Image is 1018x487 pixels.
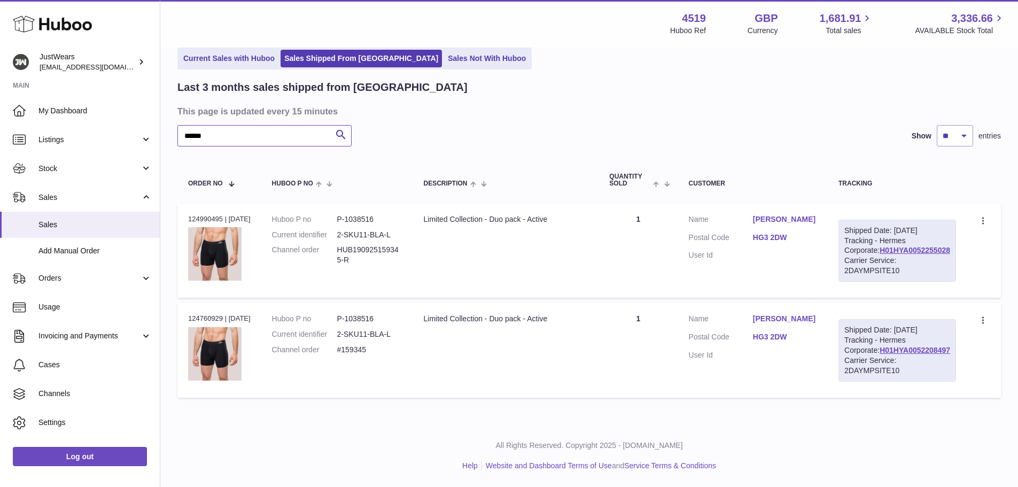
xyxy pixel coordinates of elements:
[753,214,817,225] a: [PERSON_NAME]
[844,325,950,335] div: Shipped Date: [DATE]
[272,314,337,324] dt: Huboo P no
[272,230,337,240] dt: Current identifier
[38,360,152,370] span: Cases
[188,314,251,323] div: 124760929 | [DATE]
[689,250,753,260] dt: User Id
[38,106,152,116] span: My Dashboard
[188,180,223,187] span: Order No
[38,246,152,256] span: Add Manual Order
[13,447,147,466] a: Log out
[915,26,1005,36] span: AVAILABLE Stock Total
[670,26,706,36] div: Huboo Ref
[40,63,157,71] span: [EMAIL_ADDRESS][DOMAIN_NAME]
[188,327,242,381] img: 1742558932.jpg
[689,233,753,245] dt: Postal Code
[978,131,1001,141] span: entries
[844,226,950,236] div: Shipped Date: [DATE]
[753,233,817,243] a: HG3 2DW
[423,314,588,324] div: Limited Collection - Duo pack - Active
[486,461,612,470] a: Website and Dashboard Terms of Use
[272,345,337,355] dt: Channel order
[13,54,29,70] img: internalAdmin-4519@internal.huboo.com
[272,214,337,225] dt: Huboo P no
[689,180,817,187] div: Customer
[272,329,337,339] dt: Current identifier
[838,180,956,187] div: Tracking
[188,227,242,281] img: 1742558932.jpg
[748,26,778,36] div: Currency
[177,80,468,95] h2: Last 3 months sales shipped from [GEOGRAPHIC_DATA]
[337,345,402,355] dd: #159345
[462,461,478,470] a: Help
[624,461,716,470] a: Service Terms & Conditions
[444,50,530,67] a: Sales Not With Huboo
[753,332,817,342] a: HG3 2DW
[180,50,278,67] a: Current Sales with Huboo
[826,26,873,36] span: Total sales
[880,246,950,254] a: H01HYA0052255028
[844,256,950,276] div: Carrier Service: 2DAYMPSITE10
[272,180,313,187] span: Huboo P no
[820,11,861,26] span: 1,681.91
[188,214,251,224] div: 124990495 | [DATE]
[689,350,753,360] dt: User Id
[40,52,136,72] div: JustWears
[844,355,950,376] div: Carrier Service: 2DAYMPSITE10
[689,332,753,345] dt: Postal Code
[599,204,678,298] td: 1
[951,11,993,26] span: 3,336.66
[337,230,402,240] dd: 2-SKU11-BLA-L
[682,11,706,26] strong: 4519
[838,220,956,282] div: Tracking - Hermes Corporate:
[482,461,716,471] li: and
[38,135,141,145] span: Listings
[38,389,152,399] span: Channels
[38,220,152,230] span: Sales
[38,331,141,341] span: Invoicing and Payments
[272,245,337,265] dt: Channel order
[609,173,650,187] span: Quantity Sold
[177,105,998,117] h3: This page is updated every 15 minutes
[38,164,141,174] span: Stock
[689,214,753,227] dt: Name
[38,192,141,203] span: Sales
[337,245,402,265] dd: HUB190925159345-R
[838,319,956,381] div: Tracking - Hermes Corporate:
[38,273,141,283] span: Orders
[755,11,778,26] strong: GBP
[337,314,402,324] dd: P-1038516
[423,214,588,225] div: Limited Collection - Duo pack - Active
[880,346,950,354] a: H01HYA0052208497
[599,303,678,397] td: 1
[38,418,152,428] span: Settings
[337,214,402,225] dd: P-1038516
[337,329,402,339] dd: 2-SKU11-BLA-L
[38,302,152,312] span: Usage
[915,11,1005,36] a: 3,336.66 AVAILABLE Stock Total
[820,11,874,36] a: 1,681.91 Total sales
[281,50,442,67] a: Sales Shipped From [GEOGRAPHIC_DATA]
[912,131,931,141] label: Show
[689,314,753,327] dt: Name
[423,180,467,187] span: Description
[169,440,1009,451] p: All Rights Reserved. Copyright 2025 - [DOMAIN_NAME]
[753,314,817,324] a: [PERSON_NAME]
